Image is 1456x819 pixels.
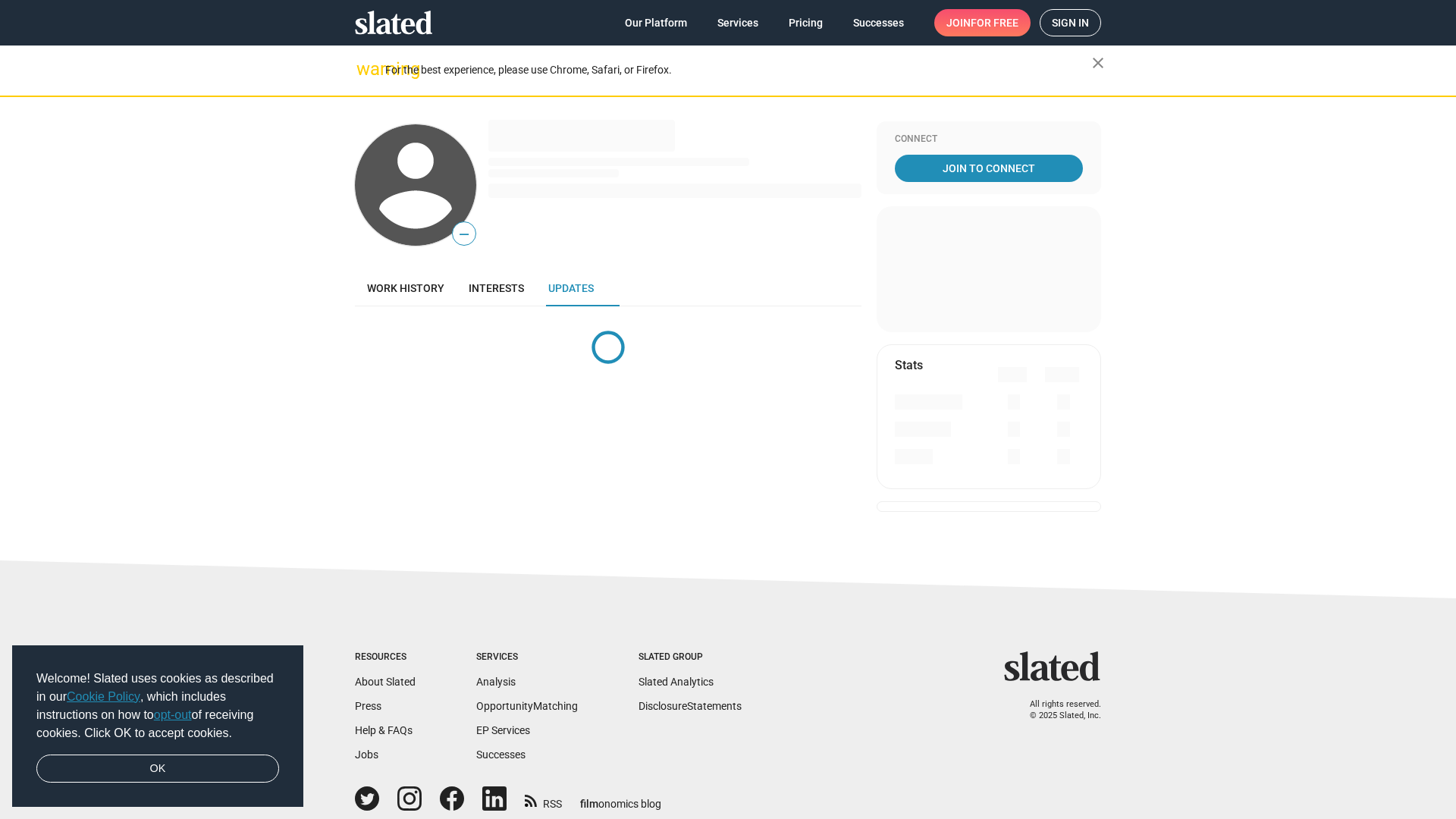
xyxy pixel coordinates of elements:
mat-icon: warning [356,60,375,78]
span: Interests [469,282,524,294]
a: filmonomics blog [580,785,661,811]
div: For the best experience, please use Chrome, Safari, or Firefox. [385,60,1092,80]
a: DisclosureStatements [639,700,742,712]
span: Services [717,9,758,36]
a: OpportunityMatching [476,700,578,712]
a: opt-out [154,708,192,721]
span: Our Platform [625,9,687,36]
p: All rights reserved. © 2025 Slated, Inc. [1014,699,1101,721]
span: — [453,224,475,244]
div: Connect [895,133,1083,146]
span: Join To Connect [898,155,1080,182]
a: Jobs [355,748,378,761]
a: Pricing [777,9,835,36]
a: Interests [457,270,536,306]
a: Joinfor free [934,9,1031,36]
span: Successes [853,9,904,36]
a: EP Services [476,724,530,736]
a: Join To Connect [895,155,1083,182]
a: Analysis [476,676,516,688]
div: Services [476,651,578,664]
a: About Slated [355,676,416,688]
span: Work history [367,282,444,294]
span: Sign in [1052,10,1089,36]
mat-card-title: Stats [895,357,923,373]
a: RSS [525,788,562,811]
span: Pricing [789,9,823,36]
a: Successes [841,9,916,36]
a: Cookie Policy [67,690,140,703]
a: Our Platform [613,9,699,36]
mat-icon: close [1089,54,1107,72]
span: film [580,798,598,810]
a: Services [705,9,770,36]
div: cookieconsent [12,645,303,808]
a: Sign in [1040,9,1101,36]
div: Resources [355,651,416,664]
a: Slated Analytics [639,676,714,688]
span: for free [971,9,1018,36]
div: Slated Group [639,651,742,664]
span: Join [946,9,1018,36]
a: Work history [355,270,457,306]
a: Help & FAQs [355,724,413,736]
a: Successes [476,748,526,761]
span: Updates [548,282,594,294]
a: dismiss cookie message [36,755,279,783]
span: Welcome! Slated uses cookies as described in our , which includes instructions on how to of recei... [36,670,279,742]
a: Press [355,700,381,712]
a: Updates [536,270,606,306]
